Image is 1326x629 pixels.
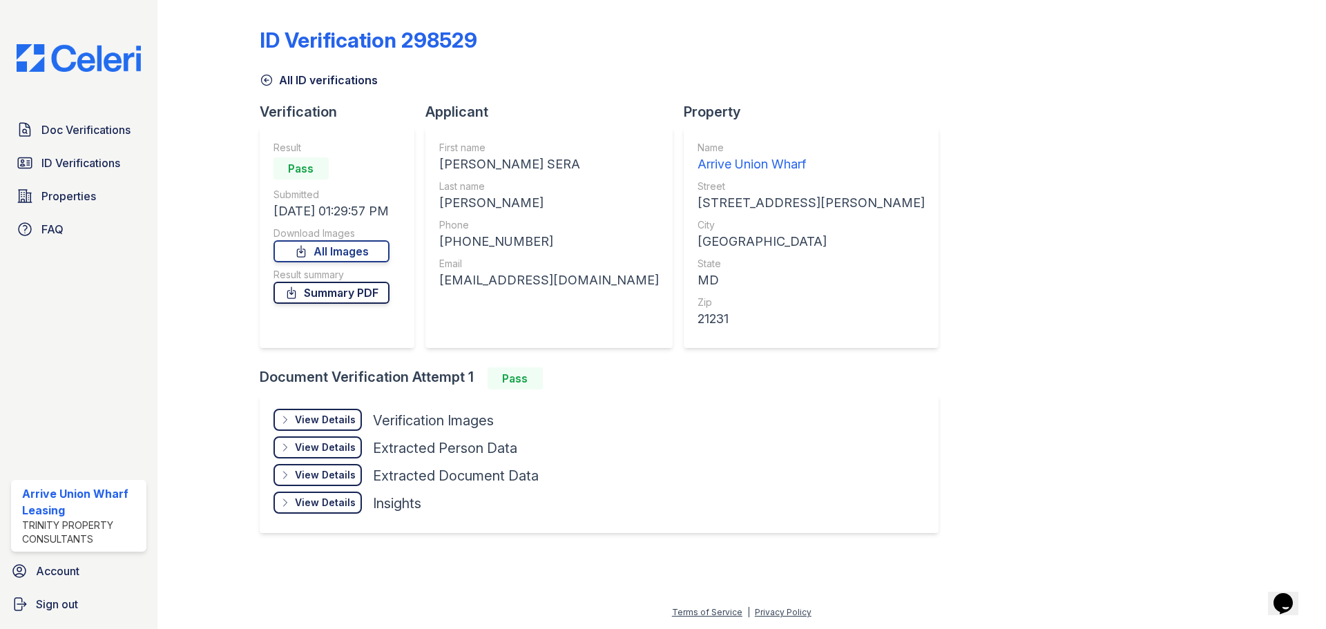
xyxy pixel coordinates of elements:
[439,271,659,290] div: [EMAIL_ADDRESS][DOMAIN_NAME]
[41,122,131,138] span: Doc Verifications
[260,102,425,122] div: Verification
[373,411,494,430] div: Verification Images
[439,155,659,174] div: [PERSON_NAME] SERA
[488,367,543,389] div: Pass
[698,193,925,213] div: [STREET_ADDRESS][PERSON_NAME]
[273,157,329,180] div: Pass
[260,28,477,52] div: ID Verification 298529
[273,202,390,221] div: [DATE] 01:29:57 PM
[22,519,141,546] div: Trinity Property Consultants
[698,141,925,174] a: Name Arrive Union Wharf
[672,607,742,617] a: Terms of Service
[439,193,659,213] div: [PERSON_NAME]
[36,563,79,579] span: Account
[22,485,141,519] div: Arrive Union Wharf Leasing
[373,466,539,485] div: Extracted Document Data
[439,232,659,251] div: [PHONE_NUMBER]
[41,155,120,171] span: ID Verifications
[439,180,659,193] div: Last name
[273,268,390,282] div: Result summary
[11,116,146,144] a: Doc Verifications
[295,441,356,454] div: View Details
[1268,574,1312,615] iframe: chat widget
[11,182,146,210] a: Properties
[373,438,517,458] div: Extracted Person Data
[747,607,750,617] div: |
[439,218,659,232] div: Phone
[684,102,950,122] div: Property
[425,102,684,122] div: Applicant
[439,141,659,155] div: First name
[698,257,925,271] div: State
[273,226,390,240] div: Download Images
[11,149,146,177] a: ID Verifications
[6,557,152,585] a: Account
[698,141,925,155] div: Name
[698,155,925,174] div: Arrive Union Wharf
[273,282,390,304] a: Summary PDF
[295,413,356,427] div: View Details
[295,496,356,510] div: View Details
[273,240,390,262] a: All Images
[41,188,96,204] span: Properties
[295,468,356,482] div: View Details
[11,215,146,243] a: FAQ
[41,221,64,238] span: FAQ
[373,494,421,513] div: Insights
[273,141,390,155] div: Result
[698,309,925,329] div: 21231
[6,44,152,72] img: CE_Logo_Blue-a8612792a0a2168367f1c8372b55b34899dd931a85d93a1a3d3e32e68fde9ad4.png
[698,296,925,309] div: Zip
[698,180,925,193] div: Street
[260,72,378,88] a: All ID verifications
[36,596,78,612] span: Sign out
[698,271,925,290] div: MD
[439,257,659,271] div: Email
[755,607,811,617] a: Privacy Policy
[260,367,950,389] div: Document Verification Attempt 1
[698,218,925,232] div: City
[6,590,152,618] a: Sign out
[698,232,925,251] div: [GEOGRAPHIC_DATA]
[273,188,390,202] div: Submitted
